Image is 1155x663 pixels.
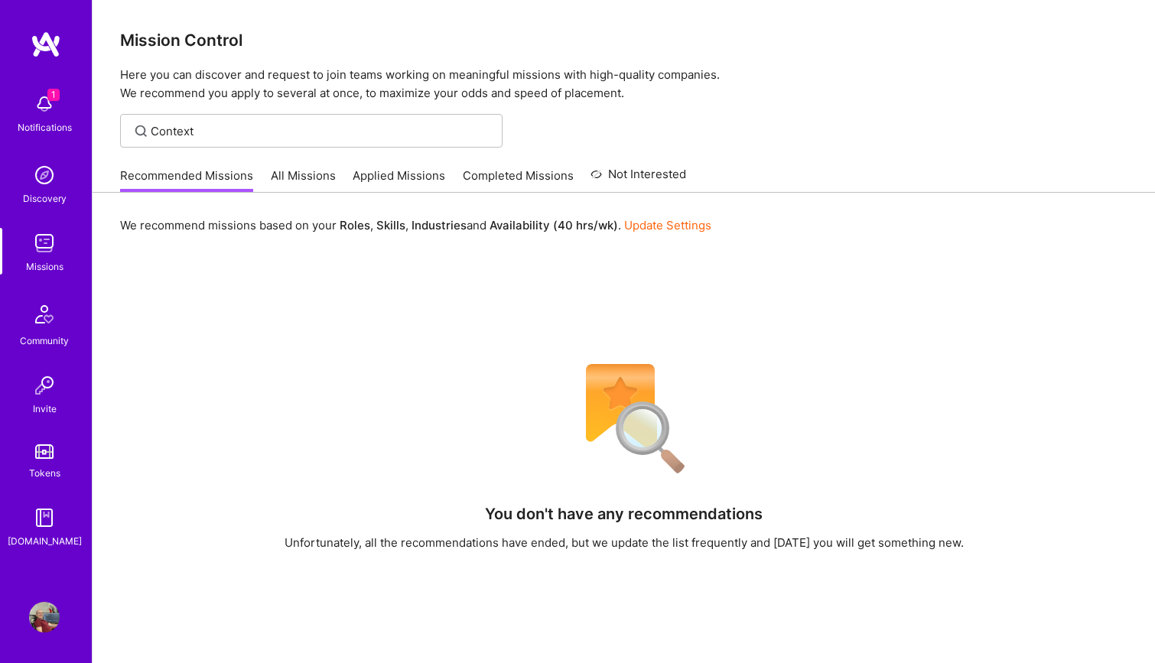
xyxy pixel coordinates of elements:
[29,228,60,258] img: teamwork
[120,167,253,193] a: Recommended Missions
[624,218,711,232] a: Update Settings
[47,89,60,101] span: 1
[559,354,689,484] img: No Results
[120,66,1127,102] p: Here you can discover and request to join teams working on meaningful missions with high-quality ...
[35,444,54,459] img: tokens
[25,602,63,632] a: User Avatar
[463,167,574,193] a: Completed Missions
[18,119,72,135] div: Notifications
[120,217,711,233] p: We recommend missions based on your , , and .
[23,190,67,206] div: Discovery
[29,502,60,533] img: guide book
[29,160,60,190] img: discovery
[29,89,60,119] img: bell
[412,218,467,232] b: Industries
[31,31,61,58] img: logo
[29,602,60,632] img: User Avatar
[151,123,491,139] input: Find Mission...
[490,218,618,232] b: Availability (40 hrs/wk)
[120,31,1127,50] h3: Mission Control
[485,505,763,523] h4: You don't have any recommendations
[340,218,370,232] b: Roles
[20,333,69,349] div: Community
[376,218,405,232] b: Skills
[26,296,63,333] img: Community
[132,122,150,140] i: icon SearchGrey
[33,401,57,417] div: Invite
[591,165,686,193] a: Not Interested
[29,370,60,401] img: Invite
[285,535,964,551] div: Unfortunately, all the recommendations have ended, but we update the list frequently and [DATE] y...
[26,258,63,275] div: Missions
[8,533,82,549] div: [DOMAIN_NAME]
[29,465,60,481] div: Tokens
[353,167,445,193] a: Applied Missions
[271,167,336,193] a: All Missions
